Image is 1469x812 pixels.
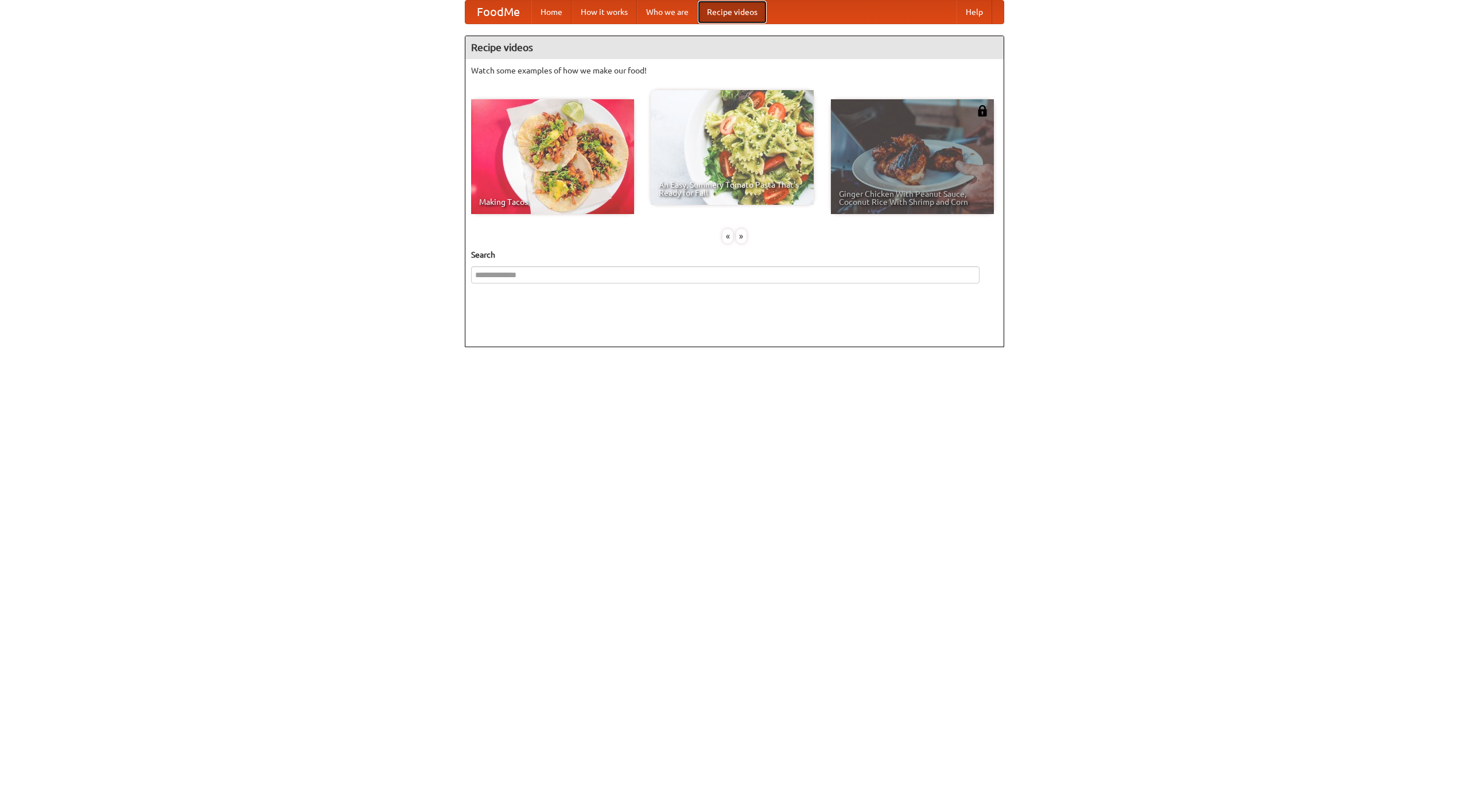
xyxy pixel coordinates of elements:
span: Making Tacos [479,198,626,206]
div: « [722,229,733,243]
a: How it works [572,1,637,24]
h5: Search [471,249,998,261]
div: » [736,229,747,243]
a: Home [531,1,572,24]
a: Making Tacos [471,99,634,214]
p: Watch some examples of how we make our food! [471,65,998,76]
h4: Recipe videos [465,36,1004,59]
a: FoodMe [465,1,531,24]
a: An Easy, Summery Tomato Pasta That's Ready for Fall [651,90,814,205]
a: Who we are [637,1,698,24]
a: Help [957,1,992,24]
img: 483408.png [977,105,988,116]
span: An Easy, Summery Tomato Pasta That's Ready for Fall [659,181,806,197]
a: Recipe videos [698,1,767,24]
